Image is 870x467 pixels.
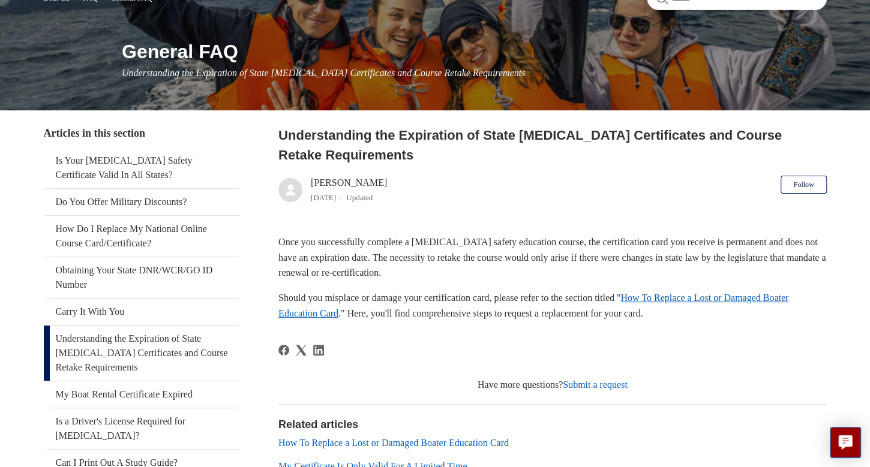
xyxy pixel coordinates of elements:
[122,68,525,78] span: Understanding the Expiration of State [MEDICAL_DATA] Certificates and Course Retake Requirements
[44,216,239,257] a: How Do I Replace My National Online Course Card/Certificate?
[313,345,324,355] svg: Share this page on LinkedIn
[278,345,289,355] svg: Share this page on Facebook
[44,127,145,139] span: Articles in this section
[44,147,239,188] a: Is Your [MEDICAL_DATA] Safety Certificate Valid In All States?
[278,417,827,433] h2: Related articles
[346,193,373,202] li: Updated
[44,299,239,325] a: Carry It With You
[278,345,289,355] a: Facebook
[296,345,307,355] svg: Share this page on X Corp
[278,125,827,165] h2: Understanding the Expiration of State Boating Certificates and Course Retake Requirements
[278,438,509,448] a: How To Replace a Lost or Damaged Boater Education Card
[44,257,239,298] a: Obtaining Your State DNR/WCR/GO ID Number
[122,37,827,66] h1: General FAQ
[830,427,861,458] button: Live chat
[278,290,827,321] p: Should you misplace or damage your certification card, please refer to the section titled " ." He...
[44,189,239,215] a: Do You Offer Military Discounts?
[44,326,239,381] a: Understanding the Expiration of State [MEDICAL_DATA] Certificates and Course Retake Requirements
[563,379,628,390] a: Submit a request
[44,408,239,449] a: Is a Driver's License Required for [MEDICAL_DATA]?
[781,176,826,194] button: Follow Article
[278,234,827,281] p: Once you successfully complete a [MEDICAL_DATA] safety education course, the certification card y...
[311,193,336,202] time: 03/21/2024, 11:29
[296,345,307,355] a: X Corp
[278,293,788,318] a: How To Replace a Lost or Damaged Boater Education Card
[313,345,324,355] a: LinkedIn
[44,381,239,408] a: My Boat Rental Certificate Expired
[278,378,827,392] div: Have more questions?
[311,176,387,204] div: [PERSON_NAME]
